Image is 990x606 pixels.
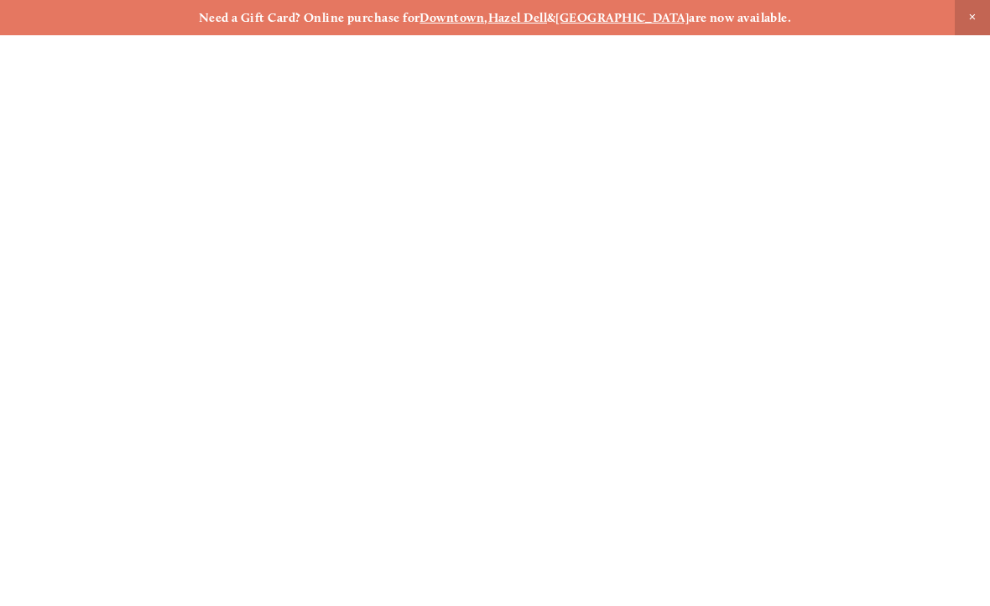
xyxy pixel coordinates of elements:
[419,10,484,25] a: Downtown
[484,10,487,25] strong: ,
[547,10,555,25] strong: &
[689,10,791,25] strong: are now available.
[199,10,420,25] strong: Need a Gift Card? Online purchase for
[555,10,689,25] a: [GEOGRAPHIC_DATA]
[488,10,548,25] a: Hazel Dell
